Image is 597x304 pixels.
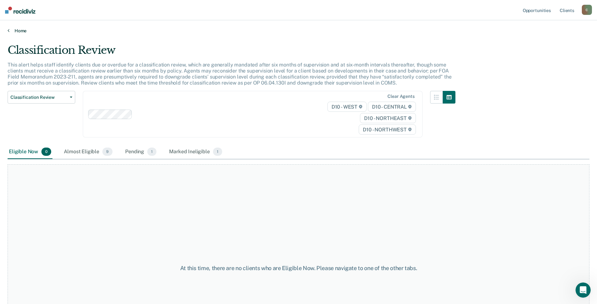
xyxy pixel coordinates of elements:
[147,148,156,156] span: 1
[124,145,158,159] div: Pending1
[213,148,222,156] span: 1
[576,282,591,298] iframe: Intercom live chat
[387,94,414,99] div: Clear agents
[360,113,416,123] span: D10 - NORTHEAST
[153,265,444,272] div: At this time, there are no clients who are Eligible Now. Please navigate to one of the other tabs.
[102,148,113,156] span: 9
[8,44,455,62] div: Classification Review
[582,5,592,15] button: C
[10,95,67,100] span: Classification Review
[41,148,51,156] span: 0
[327,102,367,112] span: D10 - WEST
[8,62,452,86] p: This alert helps staff identify clients due or overdue for a classification review, which are gen...
[8,28,589,34] a: Home
[8,145,52,159] div: Eligible Now0
[63,145,114,159] div: Almost Eligible9
[168,145,223,159] div: Marked Ineligible1
[8,91,75,104] button: Classification Review
[368,102,416,112] span: D10 - CENTRAL
[359,124,416,135] span: D10 - NORTHWEST
[5,7,35,14] img: Recidiviz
